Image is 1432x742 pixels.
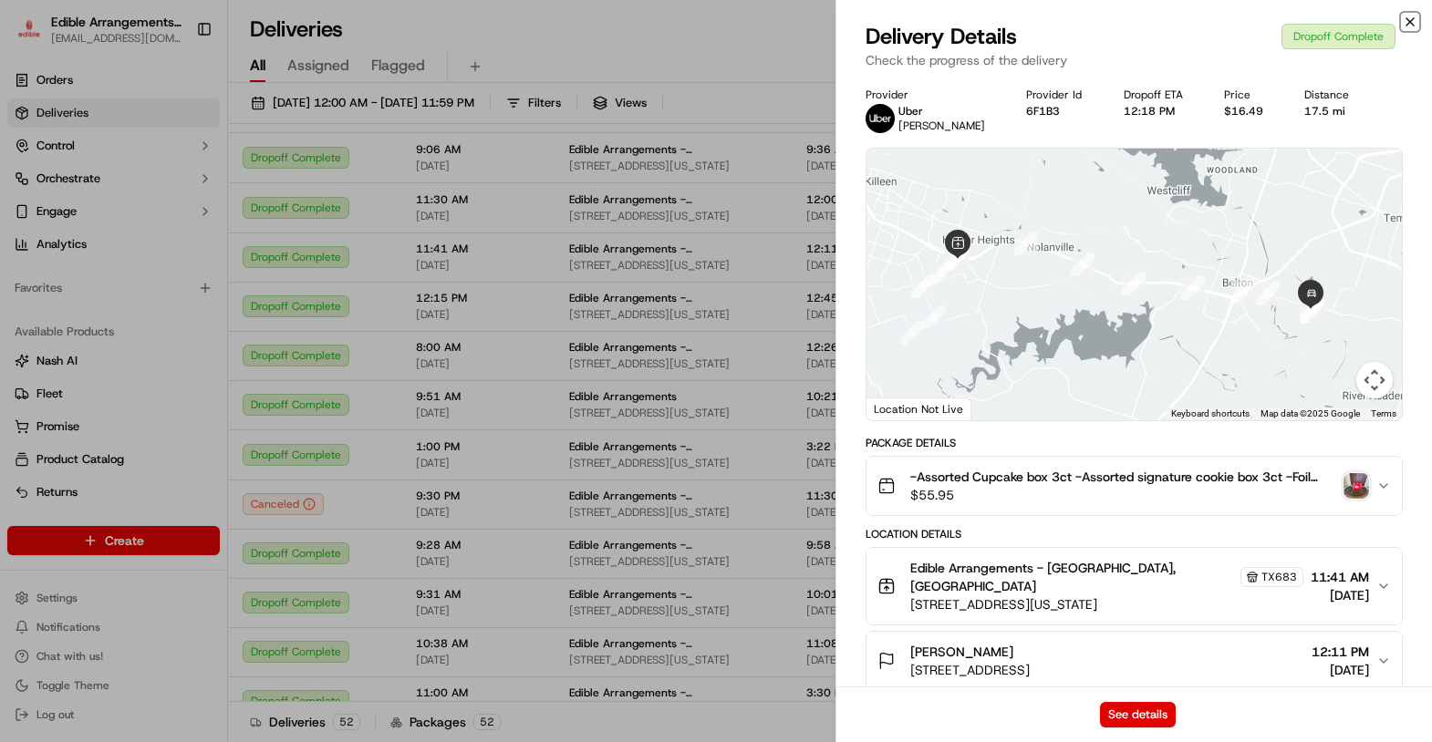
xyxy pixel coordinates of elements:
button: Edible Arrangements - [GEOGRAPHIC_DATA], [GEOGRAPHIC_DATA]TX683[STREET_ADDRESS][US_STATE]11:41 AM... [866,548,1402,624]
div: $16.49 [1224,104,1275,119]
span: [STREET_ADDRESS][US_STATE] [910,595,1303,613]
span: -Assorted Cupcake box 3ct -Assorted signature cookie box 3ct -Foil Happy Birthday Balloon [910,468,1336,486]
button: -Assorted Cupcake box 3ct -Assorted signature cookie box 3ct -Foil Happy Birthday Balloon$55.95ph... [866,457,1402,515]
img: 8571987876998_91fb9ceb93ad5c398215_72.jpg [38,173,71,206]
span: API Documentation [172,357,293,376]
div: 📗 [18,359,33,374]
img: photo_proof_of_delivery image [1344,473,1369,499]
span: TX683 [1261,570,1297,584]
span: [STREET_ADDRESS] [910,661,1030,679]
div: 1 [893,314,931,352]
div: Start new chat [82,173,299,191]
img: Wisdom Oko [18,264,47,300]
button: Map camera controls [1356,362,1393,398]
button: 6F1B3 [1026,104,1060,119]
button: See all [283,232,332,254]
span: [DATE] [1312,661,1369,679]
div: 13 [1249,274,1287,313]
p: Welcome 👋 [18,72,332,101]
div: Distance [1304,88,1361,102]
span: $55.95 [910,486,1336,504]
button: [PERSON_NAME][STREET_ADDRESS]12:11 PM[DATE] [866,632,1402,690]
img: 1736555255976-a54dd68f-1ca7-489b-9aae-adbdc363a1c4 [36,283,51,297]
button: Start new chat [310,179,332,201]
img: Nash [18,17,55,54]
span: Pylon [182,402,221,416]
div: Dropoff ETA [1124,88,1195,102]
div: 💻 [154,359,169,374]
div: Provider Id [1026,88,1094,102]
div: 12:18 PM [1124,104,1195,119]
div: We're available if you need us! [82,191,251,206]
span: 11:41 AM [1311,568,1369,586]
span: Wisdom [PERSON_NAME] [57,282,194,296]
div: 9 [1064,245,1102,283]
div: Package Details [866,436,1403,450]
span: • [198,282,204,296]
div: Past conversations [18,236,122,251]
a: Powered byPylon [129,401,221,416]
div: Location Details [866,527,1403,541]
div: 4 [921,254,960,293]
span: [DATE] [1311,586,1369,604]
img: 1736555255976-a54dd68f-1ca7-489b-9aae-adbdc363a1c4 [18,173,51,206]
input: Got a question? Start typing here... [47,117,328,136]
a: Terms (opens in new tab) [1371,408,1396,418]
a: Open this area in Google Maps (opens a new window) [871,397,931,420]
div: 10 [1115,264,1153,303]
div: 17.5 mi [1304,104,1361,119]
div: Provider [866,88,997,102]
span: Edible Arrangements - [GEOGRAPHIC_DATA], [GEOGRAPHIC_DATA] [910,559,1237,595]
p: Check the progress of the delivery [866,51,1403,69]
div: 11 [1174,269,1212,307]
div: 3 [904,267,942,305]
button: See details [1100,702,1176,727]
span: Map data ©2025 Google [1261,408,1360,418]
button: Keyboard shortcuts [1171,407,1250,420]
div: 12 [1223,273,1261,311]
div: 2 [915,298,953,336]
span: 12:11 PM [1312,643,1369,661]
a: 💻API Documentation [147,350,300,383]
div: Location Not Live [866,397,971,420]
div: 8 [1007,224,1045,263]
img: Google [871,397,931,420]
img: uber-new-logo.jpeg [866,104,895,133]
a: 📗Knowledge Base [11,350,147,383]
span: [DATE] [208,282,245,296]
span: Knowledge Base [36,357,140,376]
span: [PERSON_NAME] [910,643,1013,661]
span: [PERSON_NAME] [898,119,985,133]
p: Uber [898,104,985,119]
div: Price [1224,88,1275,102]
span: Delivery Details [866,22,1017,51]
